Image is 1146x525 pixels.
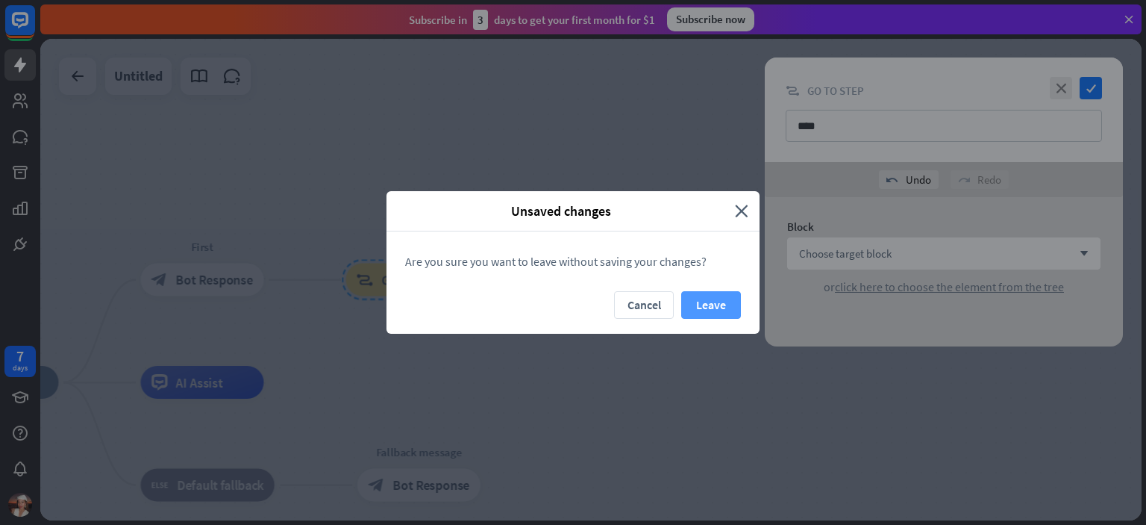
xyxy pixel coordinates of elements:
[405,254,707,269] span: Are you sure you want to leave without saving your changes?
[398,202,724,220] span: Unsaved changes
[681,291,741,319] button: Leave
[614,291,674,319] button: Cancel
[735,202,748,220] i: close
[12,6,57,51] button: Open LiveChat chat widget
